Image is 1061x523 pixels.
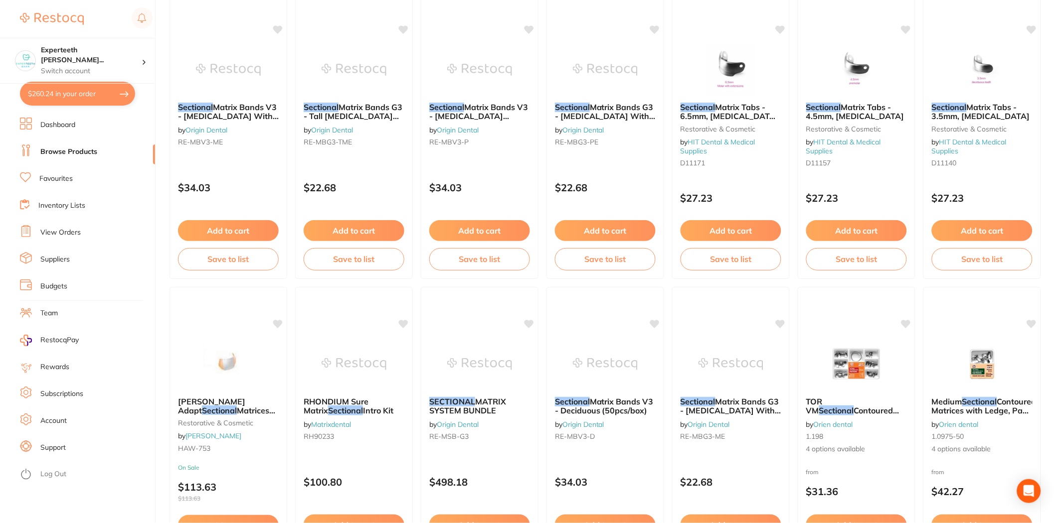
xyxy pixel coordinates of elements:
div: Open Intercom Messenger [1017,479,1041,503]
em: Sectional [555,396,590,406]
p: $100.80 [304,476,404,488]
span: by [806,137,881,155]
button: Add to cart [806,220,907,241]
small: restorative & cosmetic [932,125,1033,133]
span: Matrix Bands G3 - Tall [MEDICAL_DATA] With Extensions (50pcs/box) [304,102,402,139]
span: 4 options available [806,444,907,454]
a: Account [40,416,67,426]
span: Matrix Bands V3 - [MEDICAL_DATA] (50pcs/box) [429,102,528,131]
p: $27.23 [681,192,781,204]
span: Contoured Matrices Starter Kit [806,405,899,424]
span: Matrix Tabs - 3.5mm, [MEDICAL_DATA] [932,102,1030,121]
img: Sectional Matrix Bands V3 - Premolar (50pcs/box) [447,45,512,95]
a: Origin Dental [562,126,604,134]
p: $498.18 [429,476,530,488]
span: by [932,420,979,429]
em: Sectional [681,396,715,406]
img: Sectional Matrix Bands G3 - Premolar With Extensions (50pcs/box) [573,45,638,95]
span: by [178,126,227,134]
b: Sectional Matrix Tabs - 6.5mm, Molar with Extension [681,103,781,121]
span: Intro Kit [363,405,393,415]
button: Save to list [555,248,656,270]
small: On Sale [178,464,279,471]
a: Origin Dental [437,420,479,429]
span: by [178,431,241,440]
p: $31.36 [806,486,907,497]
a: Budgets [40,281,67,291]
em: Sectional [962,396,997,406]
a: Origin Dental [437,126,479,134]
small: restorative & cosmetic [806,125,907,133]
em: Sectional [178,102,213,112]
p: $34.03 [555,476,656,488]
button: Add to cart [932,220,1033,241]
b: Sectional Matrix Tabs - 4.5mm, Premolar [806,103,907,121]
b: TOR VM Sectional Contoured Matrices Starter Kit [806,397,907,415]
b: Sectional Matrix Bands V3 - Molar With Extensions (50pcs/box) [178,103,279,121]
span: RH90233 [304,432,334,441]
img: Sectional Matrix Bands G3 - Molar With Extensions (50pcs/box) [699,339,763,389]
span: by [806,420,853,429]
span: $113.63 [178,495,279,502]
img: Sectional Matrix Bands V3 - Deciduous (50pcs/box) [573,339,638,389]
a: Subscriptions [40,389,83,399]
span: 1.0975-50 [932,432,964,441]
button: Add to cart [681,220,781,241]
span: by [555,420,604,429]
em: Sectional [304,102,339,112]
a: Favourites [39,174,73,184]
em: Sectional [202,405,237,415]
a: Team [40,308,58,318]
span: by [681,420,730,429]
img: SECTIONAL MATRIX SYSTEM BUNDLE [447,339,512,389]
span: RE-MBG3-PE [555,137,598,146]
img: Restocq Logo [20,13,84,25]
span: Matrix Bands G3 - [MEDICAL_DATA] With Extensions (50pcs/box) [681,396,781,425]
span: RE-MBV3-D [555,432,595,441]
button: Add to cart [304,220,404,241]
a: View Orders [40,228,81,238]
span: RHONDIUM Sure Matrix [304,396,368,415]
span: D11171 [681,158,706,167]
a: Orien dental [939,420,979,429]
button: Save to list [806,248,907,270]
img: RestocqPay [20,335,32,346]
span: D11157 [806,158,831,167]
b: Sectional Matrix Bands V3 - Deciduous (50pcs/box) [555,397,656,415]
span: Matrix Tabs - 4.5mm, [MEDICAL_DATA] [806,102,904,121]
b: Sectional Matrix Bands G3 - Tall Molar With Extensions (50pcs/box) [304,103,404,121]
p: $42.27 [932,486,1033,497]
small: restorative & cosmetic [178,419,279,427]
button: Save to list [681,248,781,270]
span: Matrix Bands V3 - Deciduous (50pcs/box) [555,396,654,415]
span: Matrix Bands V3 - [MEDICAL_DATA] With Extensions (50pcs/box) [178,102,279,131]
a: Browse Products [40,147,97,157]
a: Restocq Logo [20,7,84,30]
b: Sectional Matrix Bands G3 - Premolar With Extensions (50pcs/box) [555,103,656,121]
button: Add to cart [555,220,656,241]
a: Matrixdental [311,420,351,429]
button: $260.24 in your order [20,82,135,106]
em: Sectional [681,102,715,112]
span: MATRIX SYSTEM BUNDLE [429,396,506,415]
a: RestocqPay [20,335,79,346]
a: HIT Dental & Medical Supplies [806,137,881,155]
a: Orien dental [814,420,853,429]
a: Origin Dental [562,420,604,429]
button: Add to cart [178,220,279,241]
b: Medium Sectional Contoured Matrices with Ledge, Pack of 50 [932,397,1033,415]
img: Sectional Matrix Bands V3 - Molar With Extensions (50pcs/box) [196,45,261,95]
span: Contoured Matrices with Ledge, Pack of 50 [932,396,1037,425]
a: HIT Dental & Medical Supplies [932,137,1007,155]
a: [PERSON_NAME] [185,431,241,440]
span: by [681,137,755,155]
a: Origin Dental [185,126,227,134]
a: Dashboard [40,120,75,130]
b: RHONDIUM Sure Matrix Sectional Intro Kit [304,397,404,415]
span: RE-MBV3-P [429,137,469,146]
b: SECTIONAL MATRIX SYSTEM BUNDLE [429,397,530,415]
button: Save to list [304,248,404,270]
img: Sectional Matrix Tabs - 6.5mm, Molar with Extension [699,45,763,95]
span: RE-MBG3-TME [304,137,352,146]
img: RHONDIUM Sure Matrix Sectional Intro Kit [322,339,386,389]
